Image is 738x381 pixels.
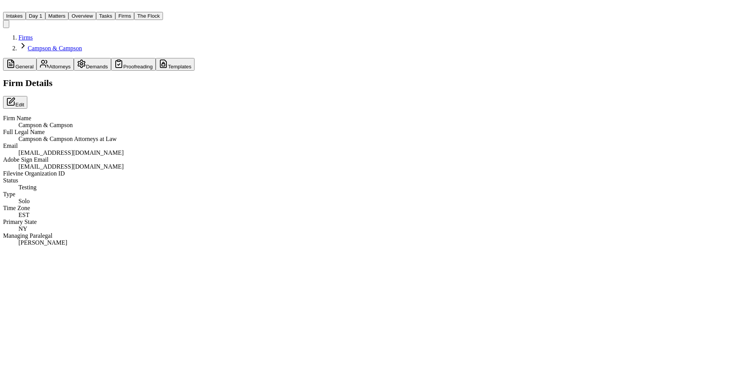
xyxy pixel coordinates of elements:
[3,177,194,184] dt: Status
[3,115,194,122] dt: Firm Name
[3,58,37,71] button: General
[18,212,194,219] div: EST
[18,149,194,156] div: [EMAIL_ADDRESS][DOMAIN_NAME]
[28,45,82,51] a: Campson & Campson
[3,191,194,198] dt: Type
[3,232,194,239] dt: Managing Paralegal
[3,156,194,163] dt: Adobe Sign Email
[18,239,194,246] div: [PERSON_NAME]
[18,184,194,191] div: Testing
[45,12,68,19] a: Matters
[68,12,96,20] button: Overview
[111,58,156,71] button: Proofreading
[37,58,73,71] button: Attorneys
[68,12,96,19] a: Overview
[3,170,194,177] dt: Filevine Organization ID
[96,12,115,20] button: Tasks
[3,5,12,12] a: Home
[45,12,68,20] button: Matters
[115,12,134,19] a: Firms
[3,96,27,109] button: Edit
[3,34,194,52] nav: Breadcrumb
[3,142,194,149] dt: Email
[3,3,12,10] img: Finch Logo
[115,12,134,20] button: Firms
[18,198,194,205] div: Solo
[3,219,194,225] dt: Primary State
[134,12,163,20] button: The Flock
[26,12,45,20] button: Day 1
[18,34,33,41] a: Firms
[3,129,194,136] dt: Full Legal Name
[3,205,194,212] dt: Time Zone
[3,78,194,88] h2: Firm Details
[18,136,194,142] div: Campson & Campson Attorneys at Law
[18,122,194,129] div: Campson & Campson
[18,163,194,170] div: [EMAIL_ADDRESS][DOMAIN_NAME]
[3,12,26,19] a: Intakes
[156,58,194,71] button: Templates
[18,225,194,232] div: NY
[74,58,111,71] button: Demands
[134,12,163,19] a: The Flock
[3,12,26,20] button: Intakes
[26,12,45,19] a: Day 1
[96,12,115,19] a: Tasks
